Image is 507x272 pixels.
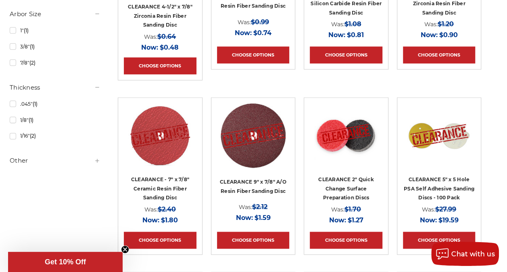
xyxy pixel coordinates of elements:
a: 3/8" [10,40,100,54]
span: Now: [329,216,346,224]
span: $1.08 [344,20,361,28]
span: Chat with us [451,250,495,258]
h5: Thickness [10,83,100,92]
span: Now: [421,31,438,39]
img: CLEARANCE 2" Quick Change Surface Preparation Discs [314,103,378,168]
span: (1) [29,117,33,123]
div: Was: [310,19,382,29]
div: Was: [217,201,290,212]
a: CLEARANCE - 7" x 7/8" Ceramic Resin Fiber Sanding Disc [131,176,189,201]
a: 7/8" [10,56,100,70]
span: Now: [420,216,437,224]
span: $27.99 [435,205,456,213]
div: Was: [310,204,382,215]
span: $2.40 [158,205,176,213]
a: CLEARANCE 9" x 7/8" A/O Resin Fiber Sanding Disc [220,179,286,194]
a: CLEARANCE 5" x 5 Hole PSA Self Adhesive Sanding Discs - 100 Pack [404,176,474,201]
button: Close teaser [121,245,129,253]
span: $1.27 [347,216,363,224]
a: CLEARANCE 2" Quick Change Surface Preparation Discs [310,103,382,176]
a: Choose Options [124,232,196,249]
span: $1.20 [438,20,454,28]
a: 1" [10,23,100,38]
h5: Arbor Size [10,9,100,19]
span: $1.80 [161,216,178,224]
span: $0.64 [157,33,176,40]
a: 1/16" [10,129,100,143]
a: Choose Options [310,232,382,249]
a: Choose Options [217,232,290,249]
span: Now: [235,29,252,37]
a: CLEARANCE - 7" x 7/8" Ceramic Resin Fiber Sanding Disc [124,103,196,176]
span: (2) [30,133,36,139]
div: Was: [403,204,476,215]
span: $1.59 [254,214,270,222]
span: $0.99 [250,18,269,26]
a: .045" [10,97,100,111]
h5: Other [10,156,100,165]
span: $0.74 [253,29,271,37]
a: CLEARANCE 2" Quick Change Surface Preparation Discs [318,176,374,201]
a: CLEARANCE 5" x 5 Hole PSA Self Adhesive Sanding Discs - 100 Pack [403,103,476,176]
a: Choose Options [310,46,382,63]
span: $19.59 [438,216,459,224]
span: $0.48 [160,44,179,51]
a: CLEARANCE 4-1/2" x 7/8" Zirconia Resin Fiber Sanding Disc [128,4,192,28]
span: Now: [141,44,158,51]
div: Was: [403,19,476,29]
a: CLEARANCE 9" x 7/8" Aluminum Oxide Resin Fiber Disc [217,103,290,176]
img: CLEARANCE - 7" x 7/8" Ceramic Resin Fiber Sanding Disc [128,103,192,168]
span: Get 10% Off [45,258,86,266]
span: (2) [29,60,35,66]
div: Was: [124,204,196,215]
div: Was: [124,31,196,42]
a: Choose Options [217,46,290,63]
span: (1) [24,27,29,33]
button: Chat with us [431,242,499,266]
a: 1/8" [10,113,100,127]
a: Choose Options [124,57,196,74]
span: $0.90 [439,31,458,39]
span: Now: [142,216,159,224]
span: (1) [30,44,35,50]
img: CLEARANCE 5" x 5 Hole PSA Self Adhesive Sanding Discs - 100 Pack [407,103,472,168]
span: (1) [33,101,38,107]
div: Was: [217,17,290,27]
span: Now: [236,214,252,222]
span: $1.70 [344,205,361,213]
div: Get 10% OffClose teaser [8,252,123,272]
span: $0.81 [347,31,364,39]
span: $2.12 [252,203,267,211]
a: Choose Options [403,46,476,63]
a: Choose Options [403,232,476,249]
img: CLEARANCE 9" x 7/8" Aluminum Oxide Resin Fiber Disc [221,103,286,168]
span: Now: [328,31,345,39]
